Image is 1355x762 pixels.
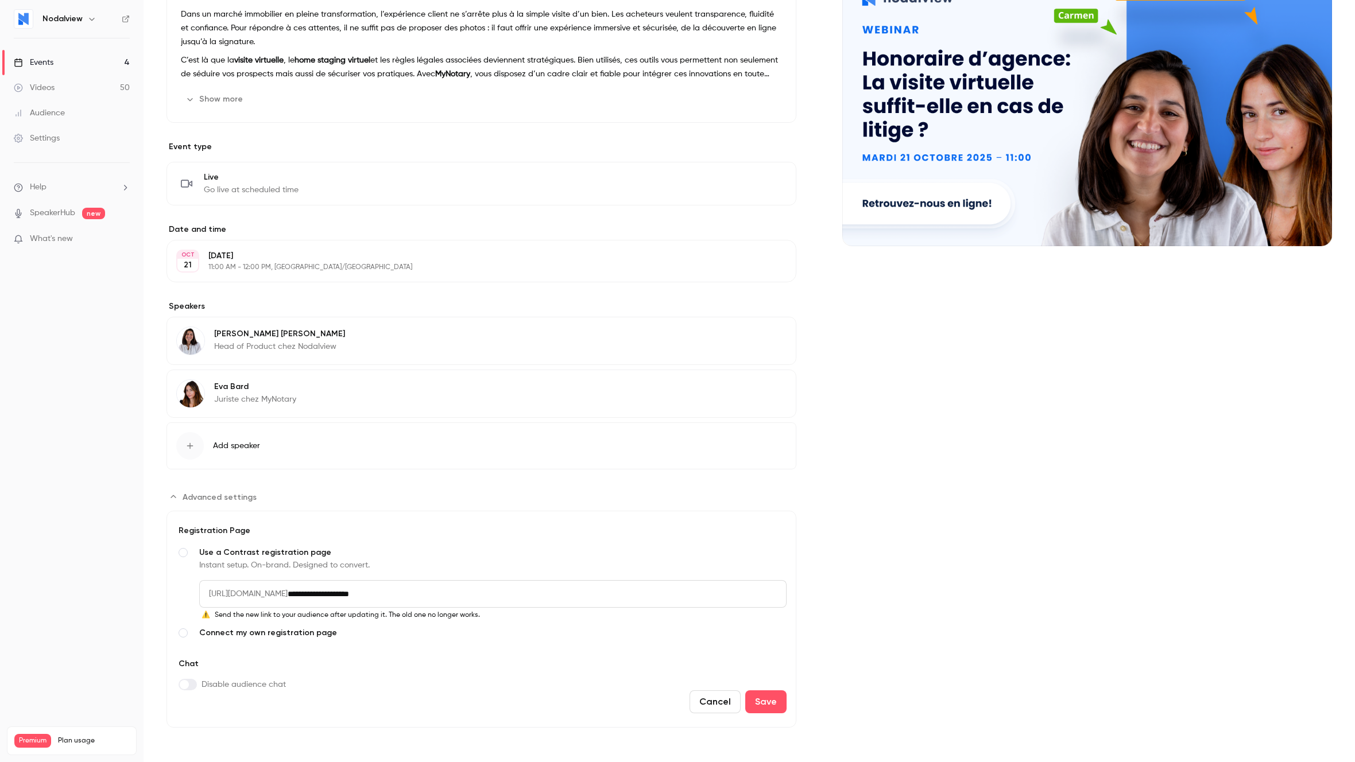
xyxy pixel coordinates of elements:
img: Eva Bard [177,380,204,407]
div: Chat [176,658,286,679]
span: Advanced settings [183,491,257,503]
span: new [82,208,105,219]
section: Advanced settings [167,488,796,728]
span: Use a Contrast registration page [199,547,787,558]
span: Premium [14,734,51,748]
li: help-dropdown-opener [14,181,130,193]
strong: visite virtuelle [234,56,284,64]
label: Date and time [167,224,796,235]
p: Juriste chez MyNotary [214,394,296,405]
div: Eva BardEva BardJuriste chez MyNotary [167,370,796,418]
span: What's new [30,233,73,245]
p: Eva Bard [214,381,296,392]
p: 21 [184,259,192,271]
span: Add speaker [213,440,260,452]
span: Connect my own registration page [199,627,787,639]
button: Show more [181,90,250,108]
span: [URL][DOMAIN_NAME] [199,580,288,608]
span: Go live at scheduled time [204,184,299,196]
button: Advanced settings [167,488,264,506]
p: [DATE] [208,250,735,262]
span: Live [204,172,299,183]
label: Speakers [167,301,796,312]
div: Registration Page [176,525,787,536]
h6: Nodalview [42,13,83,25]
img: Nodalview [14,10,33,28]
strong: home staging virtuel [295,56,370,64]
div: Settings [14,133,60,144]
button: Save [745,690,787,713]
strong: MyNotary [435,70,470,78]
input: Use a Contrast registration pageInstant setup. On-brand. Designed to convert.[URL][DOMAIN_NAME]⚠️... [288,580,787,608]
p: Head of Product chez Nodalview [214,341,345,352]
p: Dans un marché immobilier en pleine transformation, l’expérience client ne s’arrête plus à la sim... [181,7,782,49]
p: 11:00 AM - 12:00 PM, [GEOGRAPHIC_DATA]/[GEOGRAPHIC_DATA] [208,263,735,272]
p: [PERSON_NAME] [PERSON_NAME] [214,328,345,340]
button: Add speaker [167,422,796,469]
div: Videos [14,82,55,94]
button: Cancel [690,690,741,713]
div: Audience [14,107,65,119]
span: Send the new link to your audience after updating it. The old one no longer works. [215,610,480,620]
span: Disable audience chat [202,679,286,690]
div: Instant setup. On-brand. Designed to convert. [199,559,787,571]
div: OCT [177,251,198,259]
div: ⚠️ [202,610,480,620]
p: Event type [167,141,796,153]
div: Carmen Longo[PERSON_NAME] [PERSON_NAME]Head of Product chez Nodalview [167,317,796,365]
p: C’est là que la , le et les règles légales associées deviennent stratégiques. Bien utilisés, ces ... [181,53,782,81]
span: Help [30,181,47,193]
img: Carmen Longo [177,327,204,355]
a: SpeakerHub [30,207,75,219]
div: Events [14,57,53,68]
span: Plan usage [58,736,129,745]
